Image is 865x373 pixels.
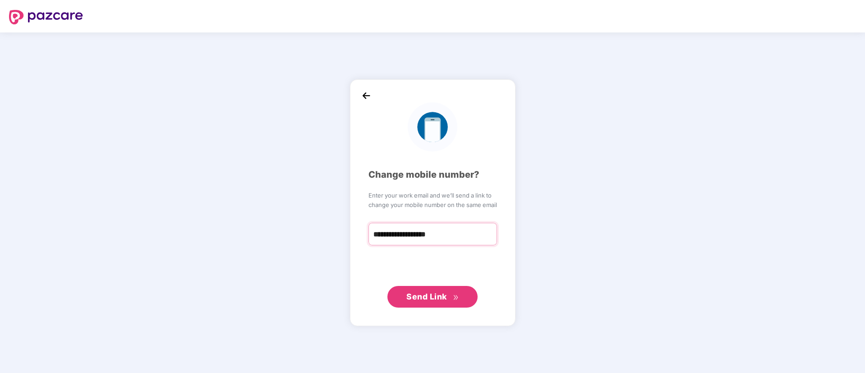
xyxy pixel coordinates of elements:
[9,10,83,24] img: logo
[368,200,497,209] span: change your mobile number on the same email
[368,191,497,200] span: Enter your work email and we’ll send a link to
[406,292,447,301] span: Send Link
[359,89,373,102] img: back_icon
[368,168,497,182] div: Change mobile number?
[453,295,459,300] span: double-right
[387,286,478,308] button: Send Linkdouble-right
[408,102,457,152] img: logo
